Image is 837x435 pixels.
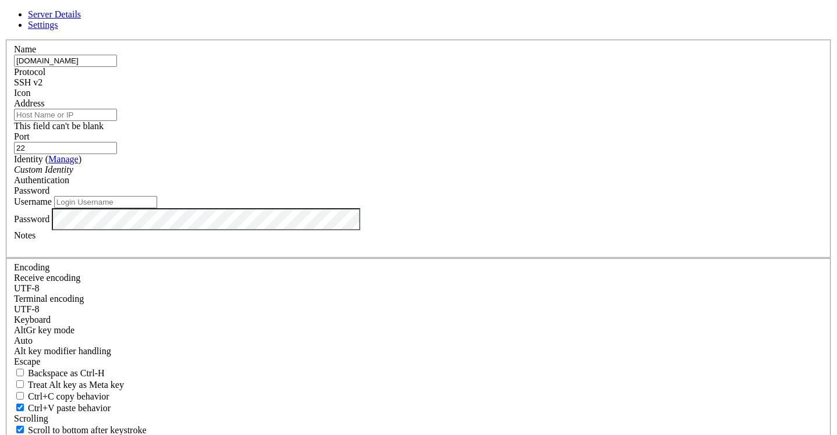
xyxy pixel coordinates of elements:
[14,131,30,141] label: Port
[14,55,117,67] input: Server Name
[16,369,24,376] input: Backspace as Ctrl-H
[14,368,105,378] label: If true, the backspace should send BS ('\x08', aka ^H). Otherwise the backspace key should send '...
[14,98,44,108] label: Address
[14,356,823,367] div: Escape
[14,391,109,401] label: Ctrl-C copies if true, send ^C to host if false. Ctrl-Shift-C sends ^C to host if true, copies if...
[14,413,48,423] label: Scrolling
[14,77,823,88] div: SSH v2
[48,154,79,164] a: Manage
[14,262,49,272] label: Encoding
[14,67,45,77] label: Protocol
[14,356,40,366] span: Escape
[14,315,51,325] label: Keyboard
[16,392,24,400] input: Ctrl+C copy behavior
[14,425,147,435] label: Whether to scroll to the bottom on any keystroke.
[14,273,80,283] label: Set the expected encoding for data received from the host. If the encodings do not match, visual ...
[14,186,823,196] div: Password
[14,186,49,195] span: Password
[14,142,117,154] input: Port Number
[14,304,40,314] span: UTF-8
[28,368,105,378] span: Backspace as Ctrl-H
[14,197,52,206] label: Username
[14,175,69,185] label: Authentication
[14,325,75,335] label: Set the expected encoding for data received from the host. If the encodings do not match, visual ...
[14,403,111,413] label: Ctrl+V pastes if true, sends ^V to host if false. Ctrl+Shift+V sends ^V to host if true, pastes i...
[28,380,124,390] span: Treat Alt key as Meta key
[14,121,823,131] div: This field can't be blank
[14,336,823,346] div: Auto
[14,346,111,356] label: Controls how the Alt key is handled. Escape: Send an ESC prefix. 8-Bit: Add 128 to the typed char...
[14,304,823,315] div: UTF-8
[28,391,109,401] span: Ctrl+C copy behavior
[14,213,49,223] label: Password
[14,283,40,293] span: UTF-8
[28,403,111,413] span: Ctrl+V paste behavior
[28,425,147,435] span: Scroll to bottom after keystroke
[16,426,24,433] input: Scroll to bottom after keystroke
[14,77,42,87] span: SSH v2
[14,165,823,175] div: Custom Identity
[14,294,84,304] label: The default terminal encoding. ISO-2022 enables character map translations (like graphics maps). ...
[16,404,24,411] input: Ctrl+V paste behavior
[45,154,81,164] span: ( )
[28,20,58,30] a: Settings
[14,44,36,54] label: Name
[14,336,33,345] span: Auto
[54,196,157,208] input: Login Username
[14,230,36,240] label: Notes
[14,109,117,121] input: Host Name or IP
[14,165,73,174] i: Custom Identity
[14,88,30,98] label: Icon
[28,9,81,19] a: Server Details
[14,283,823,294] div: UTF-8
[14,154,81,164] label: Identity
[16,380,24,388] input: Treat Alt key as Meta key
[14,380,124,390] label: Whether the Alt key acts as a Meta key or as a distinct Alt key.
